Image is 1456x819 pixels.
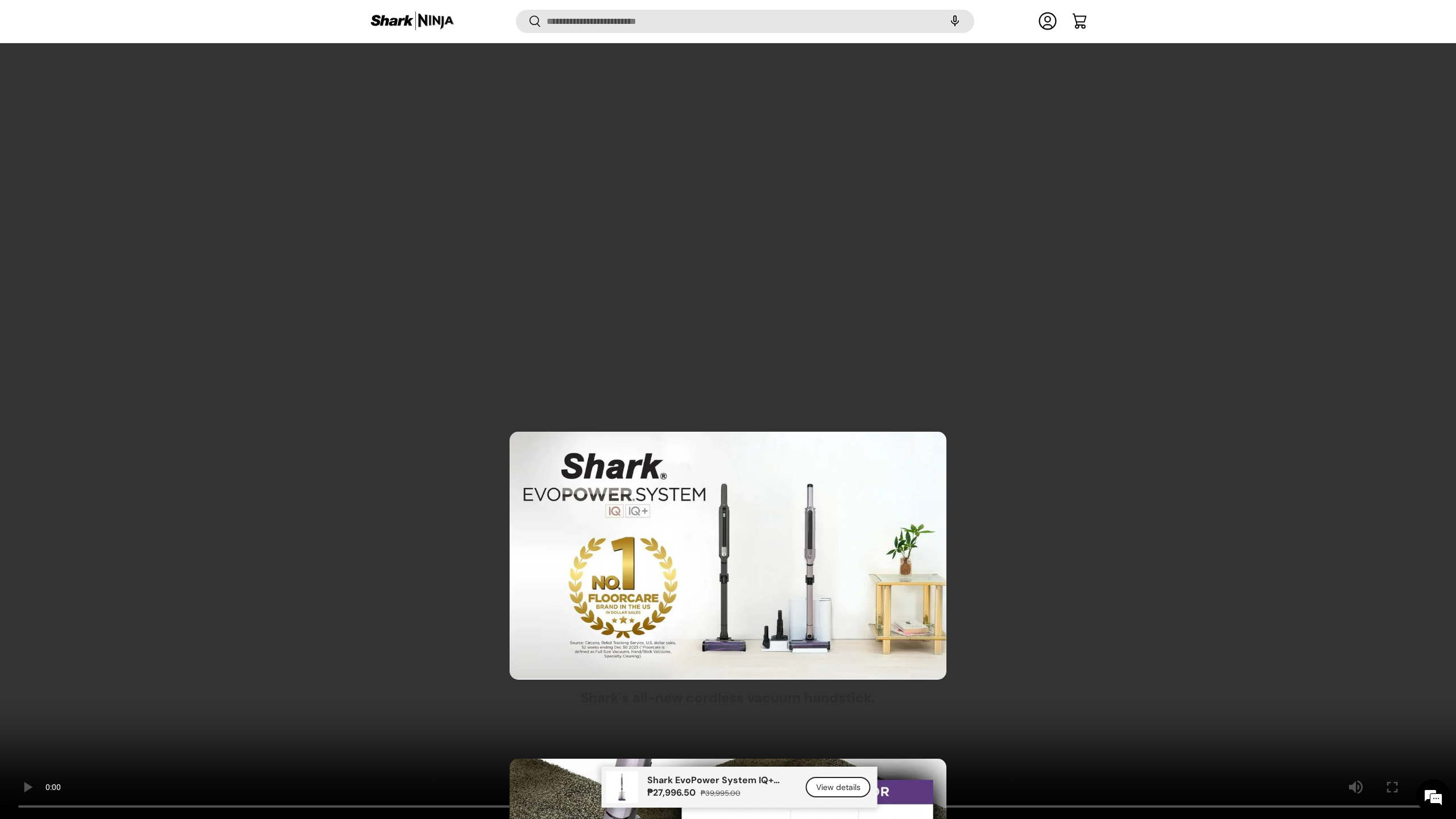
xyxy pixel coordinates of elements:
div: Chat with us now [59,64,191,78]
div: Minimize live chat window [187,6,214,33]
s: ₱39,995.00 [701,788,741,798]
img: Shark Ninja Philippines [370,10,455,32]
span: We're online! [66,143,157,258]
a: View details [806,777,871,798]
p: Shark EvoPower System IQ+ AED (CS851AE) [647,775,792,785]
textarea: Type your message and hit 'Enter' [6,311,217,350]
strong: ₱27,996.50 [647,787,698,799]
h3: Shark's all-new cordless vacuum handstick.​ [581,689,875,706]
speech-search-button: Search by voice [937,9,973,34]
